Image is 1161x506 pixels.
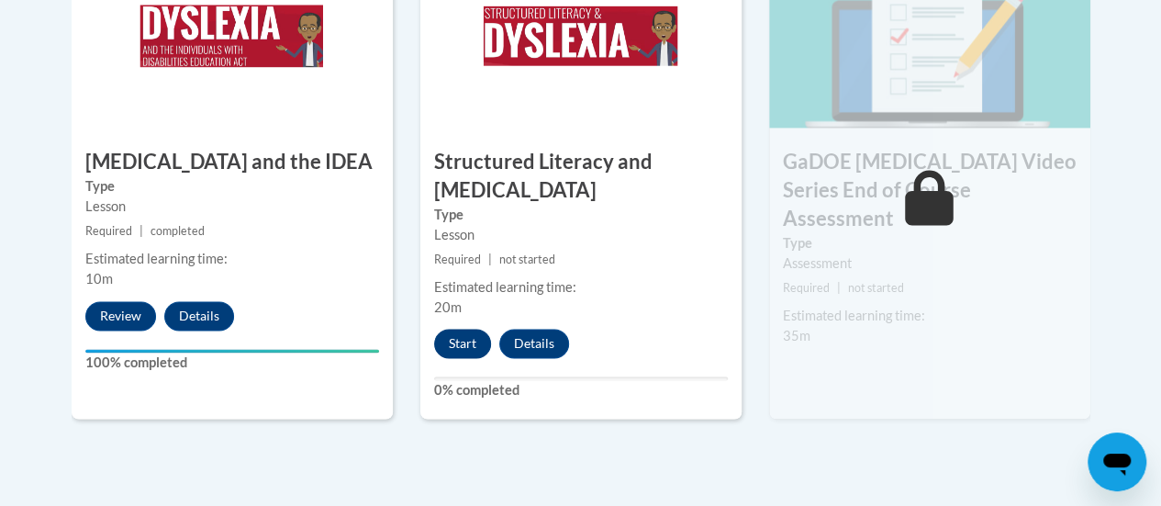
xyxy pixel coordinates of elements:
[434,225,728,245] div: Lesson
[434,299,462,315] span: 20m
[434,205,728,225] label: Type
[434,277,728,298] div: Estimated learning time:
[151,224,205,238] span: completed
[85,353,379,373] label: 100% completed
[783,233,1077,253] label: Type
[769,148,1090,232] h3: GaDOE [MEDICAL_DATA] Video Series End of Course Assessment
[72,148,393,176] h3: [MEDICAL_DATA] and the IDEA
[434,329,491,358] button: Start
[85,301,156,331] button: Review
[420,148,742,205] h3: Structured Literacy and [MEDICAL_DATA]
[488,253,492,266] span: |
[499,253,555,266] span: not started
[85,224,132,238] span: Required
[85,249,379,269] div: Estimated learning time:
[85,176,379,197] label: Type
[848,281,904,295] span: not started
[783,281,830,295] span: Required
[783,253,1077,274] div: Assessment
[434,380,728,400] label: 0% completed
[140,224,143,238] span: |
[499,329,569,358] button: Details
[837,281,841,295] span: |
[1088,433,1146,491] iframe: Button to launch messaging window
[783,328,810,343] span: 35m
[783,306,1077,326] div: Estimated learning time:
[434,253,481,266] span: Required
[85,271,113,287] span: 10m
[85,197,379,217] div: Lesson
[85,349,379,353] div: Your progress
[164,301,234,331] button: Details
